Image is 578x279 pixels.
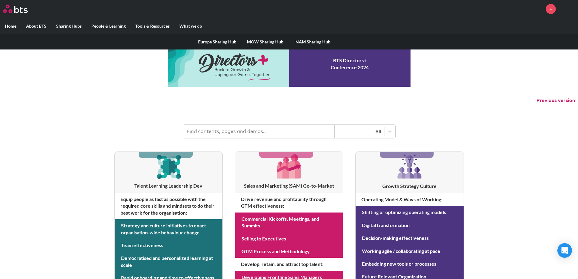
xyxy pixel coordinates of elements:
[275,152,303,181] img: [object Object]
[235,258,343,270] h4: Develop, retain, and attract top talent :
[356,183,463,189] h3: Growth Strategy Culture
[3,5,39,13] a: Go home
[174,18,207,34] label: What we do
[154,152,183,181] img: [object Object]
[183,125,335,138] input: Find contents, pages and demos...
[560,2,575,16] img: Kirstie Odonnell
[546,4,556,14] a: +
[235,182,343,189] h3: Sales and Marketing (SAM) Go-to-Market
[21,18,51,34] label: About BTS
[235,193,343,213] h4: Drive revenue and profitability through GTM effectiveness :
[51,18,86,34] label: Sharing Hubs
[557,243,572,258] div: Open Intercom Messenger
[115,193,222,219] h4: Equip people as fast as possible with the required core skills and mindsets to do their best work...
[536,97,575,104] button: Previous version
[3,5,28,13] img: BTS Logo
[130,18,174,34] label: Tools & Resources
[115,182,222,189] h3: Talent Learning Leadership Dev
[560,2,575,16] a: Profile
[395,152,424,181] img: [object Object]
[168,41,411,87] a: Conference 2024
[86,18,130,34] label: People & Learning
[338,128,381,135] div: All
[356,193,463,206] h4: Operating Model & Ways of Working :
